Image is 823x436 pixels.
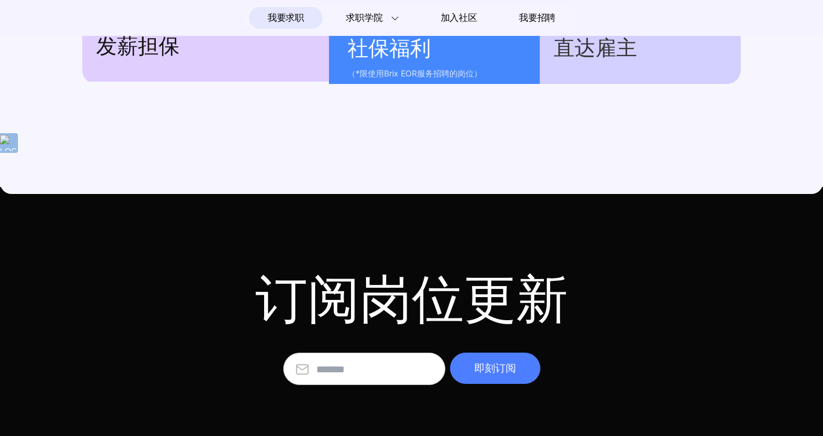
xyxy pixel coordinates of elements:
p: （*限使用Brix EOR服务招聘的岗位） [348,67,528,80]
span: 加入社区 [441,9,477,27]
span: 我要求职 [268,9,304,27]
span: 我要招聘 [519,11,555,25]
span: 求职学院 [346,11,382,25]
div: 即刻订阅 [450,353,540,384]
